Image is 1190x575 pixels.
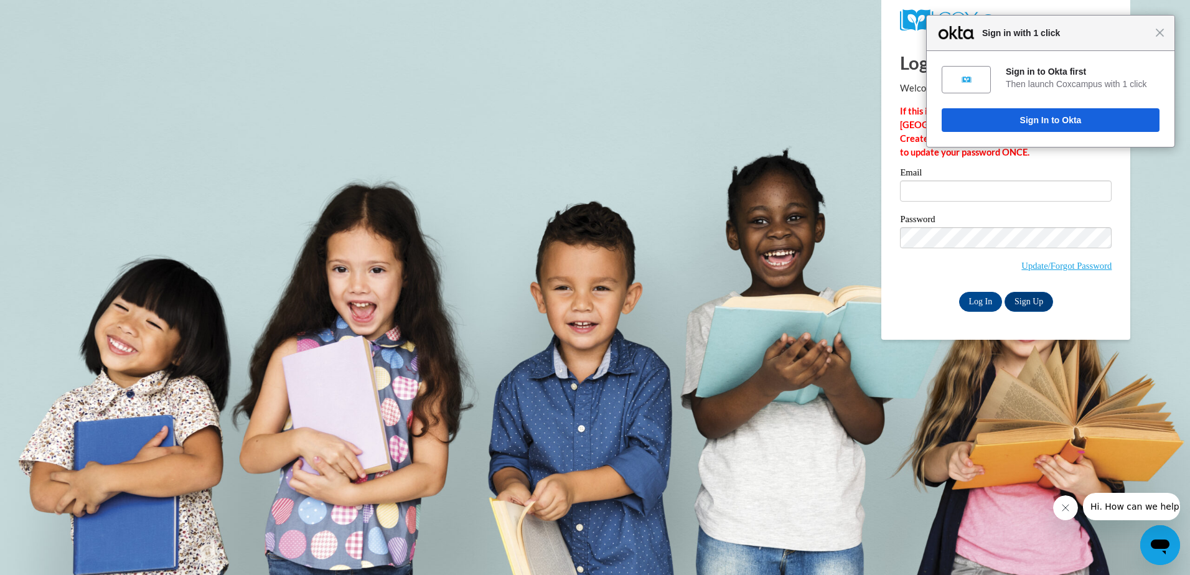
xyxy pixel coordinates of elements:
[900,82,1112,95] p: Welcome back!
[900,9,1039,32] img: COX Campus
[1006,66,1160,77] div: Sign in to Okta first
[976,26,1155,40] span: Sign in with 1 click
[1021,261,1112,271] a: Update/Forgot Password
[1155,28,1164,37] span: Close
[1140,525,1180,565] iframe: Button to launch messaging window
[900,215,1112,227] label: Password
[1083,493,1180,520] iframe: Message from company
[1053,495,1078,520] iframe: Close message
[942,108,1160,132] button: Sign In to Okta
[1005,292,1053,312] a: Sign Up
[1006,78,1160,90] div: Then launch Coxcampus with 1 click
[900,9,1112,32] a: COX Campus
[959,292,1003,312] input: Log In
[900,106,1107,157] strong: If this is your FIRST TIME logging in to the [GEOGRAPHIC_DATA][PERSON_NAME], click the Create/Upd...
[962,75,972,85] img: fs0180hles6EImzPq1t8
[7,9,101,19] span: Hi. How can we help?
[900,50,1112,75] h1: Log In
[900,168,1112,180] label: Email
